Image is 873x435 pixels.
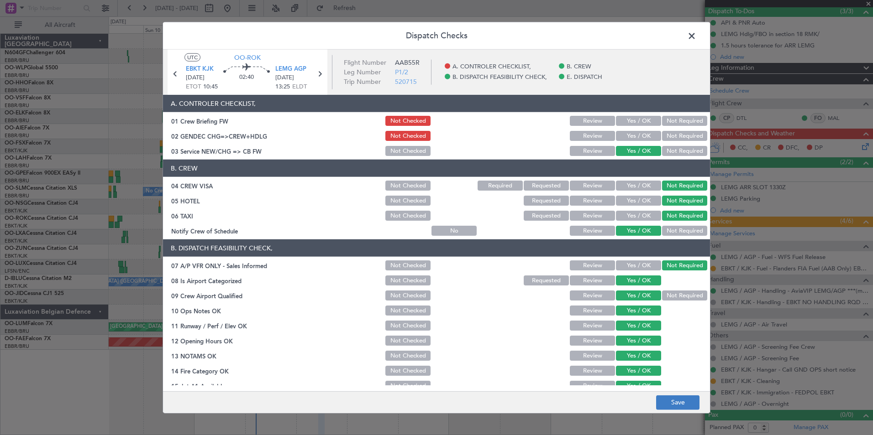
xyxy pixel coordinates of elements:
[662,131,707,141] button: Not Required
[662,260,707,270] button: Not Required
[662,181,707,191] button: Not Required
[662,211,707,221] button: Not Required
[662,146,707,156] button: Not Required
[662,116,707,126] button: Not Required
[163,22,710,50] header: Dispatch Checks
[662,290,707,300] button: Not Required
[662,226,707,236] button: Not Required
[662,196,707,206] button: Not Required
